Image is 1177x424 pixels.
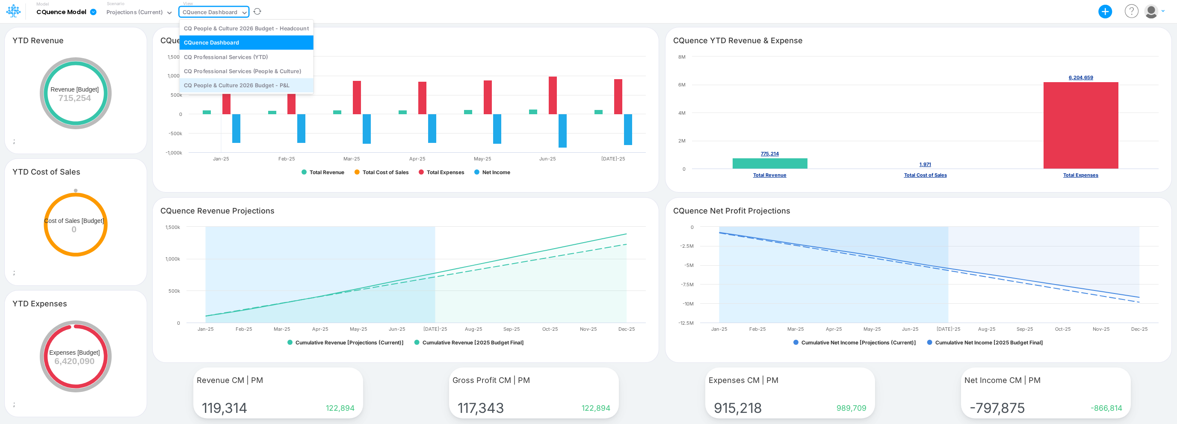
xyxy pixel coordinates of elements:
text: -10M [683,301,694,307]
text: Apr-25 [312,326,328,332]
text: 0 [691,224,694,230]
div: CQ Professional Services (YTD) [180,50,313,64]
span: 117,343 [458,400,508,416]
text: May-25 [474,156,491,162]
text: 0 [683,166,686,172]
text: May-25 [350,326,367,332]
text: Sep-25 [503,326,520,332]
text: Net Income [482,169,510,175]
text: -2.5M [680,243,694,249]
text: Total Cost of Sales [904,172,947,178]
text: 1,000k [168,73,182,79]
text: Feb-25 [236,326,252,332]
text: May-25 [864,326,881,332]
text: Jan-25 [198,326,214,332]
text: 500k [169,288,180,294]
label: Model [36,2,49,7]
text: Mar-25 [787,326,804,332]
text: Oct-25 [542,326,558,332]
label: View [183,0,193,7]
tspan: 1,971 [920,161,931,167]
span: 119,314 [202,400,251,416]
text: 6M [678,82,686,88]
div: ; [5,315,147,417]
text: -12.5M [678,320,694,326]
text: 0 [177,320,180,326]
b: CQuence Model [36,9,86,16]
span: 989,709 [833,403,866,412]
text: Apr-25 [826,326,842,332]
text: [DATE]-25 [601,156,625,162]
span: 122,894 [578,403,610,412]
text: 0 [179,111,182,117]
div: CQuence Dashboard [180,36,313,50]
div: Projections (Current) [106,8,163,18]
text: Total Cost of Sales [363,169,409,175]
text: 8M [678,54,686,60]
text: -5M [684,262,694,268]
text: 2M [678,138,686,144]
text: -500k [169,130,182,136]
text: 500k [171,92,182,98]
text: Jan-25 [213,156,230,162]
text: Dec-25 [618,326,635,332]
span: -797,875 [970,400,1029,416]
text: Dec-25 [1131,326,1148,332]
text: Total Expenses [1063,172,1098,178]
text: Apr-25 [409,156,426,162]
text: Cumulative Net Income [Projections (Current)] [801,339,916,346]
span: 915,218 [714,400,766,416]
text: Cumulative Revenue [2025 Budget Final] [423,339,524,346]
tspan: 6,204,659 [1069,74,1093,80]
text: Mar-25 [274,326,290,332]
text: Jan-25 [711,326,727,332]
div: CQuence Dashboard [183,8,238,18]
text: Jun-25 [902,326,919,332]
tspan: 775,214 [761,151,779,157]
text: Aug-25 [978,326,996,332]
text: Oct-25 [1055,326,1071,332]
text: Cumulative Net Income [2025 Budget Final] [935,339,1043,346]
text: [DATE]-25 [423,326,447,332]
span: 122,894 [322,403,355,412]
text: Nov-25 [1093,326,1110,332]
text: 4M [678,110,686,116]
text: Feb-25 [749,326,766,332]
text: Total Revenue [753,172,787,178]
text: Total Revenue [310,169,344,175]
div: CQ People & Culture 2026 Budget - Headcount [180,21,313,35]
text: -1,000k [166,150,182,156]
div: CQ Professional Services (People & Culture) [180,64,313,78]
text: Sep-25 [1017,326,1033,332]
label: Scenario [107,0,124,7]
text: [DATE]-25 [937,326,961,332]
text: Mar-25 [343,156,360,162]
text: Total Expenses [427,169,464,175]
text: Feb-25 [278,156,295,162]
text: Cumulative Revenue [Projections (Current)] [296,339,404,346]
div: CQ People & Culture 2026 Budget - P&L [180,78,313,92]
div: ; [5,52,147,154]
text: -7.5M [681,282,694,288]
text: Nov-25 [580,326,597,332]
text: 1,500k [166,224,180,230]
text: Jun-25 [540,156,556,162]
span: -866,814 [1087,403,1122,412]
text: 1,500k [168,54,182,60]
text: 1,000k [166,256,180,262]
text: Jun-25 [389,326,405,332]
text: Aug-25 [465,326,482,332]
div: ; [5,183,147,285]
